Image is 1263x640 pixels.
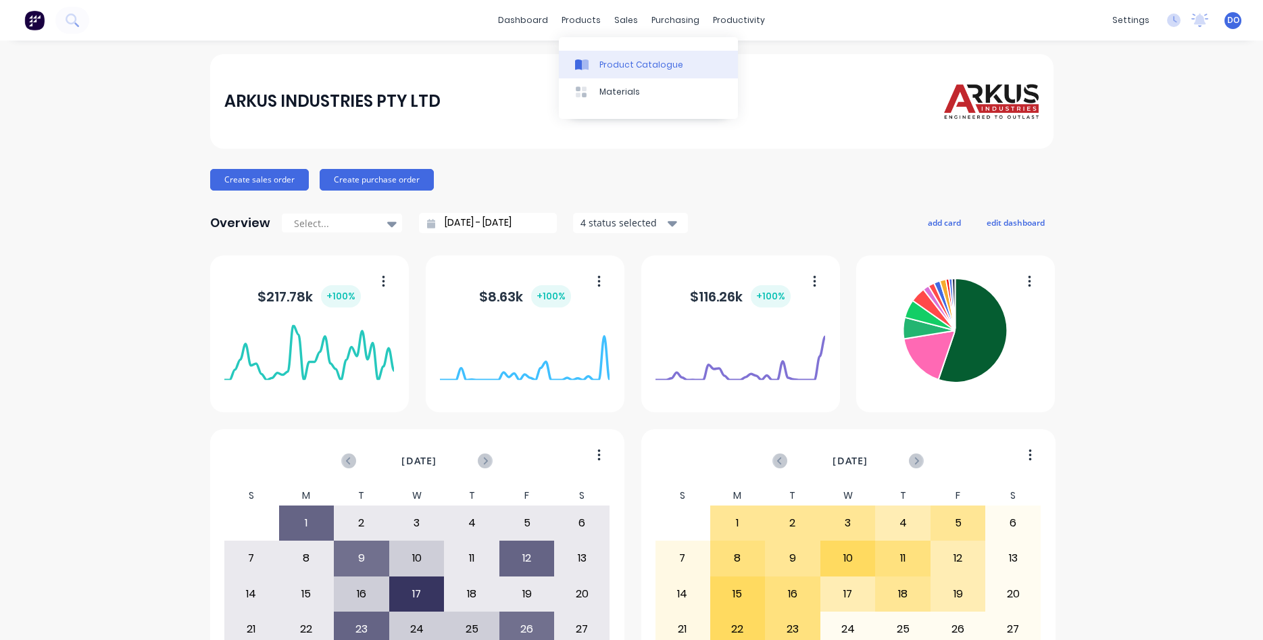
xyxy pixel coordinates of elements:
div: 7 [224,541,278,575]
img: ARKUS INDUSTRIES PTY LTD [944,76,1039,126]
div: M [279,486,335,506]
button: 4 status selected [573,213,688,233]
span: DO [1227,14,1239,26]
div: 4 [876,506,930,540]
div: ARKUS INDUSTRIES PTY LTD [224,88,441,115]
div: 9 [766,541,820,575]
div: 20 [555,577,609,611]
div: 15 [711,577,765,611]
div: 2 [766,506,820,540]
div: 9 [335,541,389,575]
div: 10 [390,541,444,575]
button: edit dashboard [978,214,1054,231]
div: T [334,486,389,506]
div: 8 [280,541,334,575]
div: sales [608,10,645,30]
a: Product Catalogue [559,51,738,78]
div: 5 [500,506,554,540]
div: 1 [711,506,765,540]
div: Overview [210,210,270,237]
div: 8 [711,541,765,575]
button: Create purchase order [320,169,434,191]
div: 10 [821,541,875,575]
img: Factory [24,10,45,30]
div: 4 [445,506,499,540]
span: [DATE] [833,453,868,468]
div: S [655,486,710,506]
div: 20 [986,577,1040,611]
div: 1 [280,506,334,540]
div: productivity [706,10,772,30]
div: $ 8.63k [479,285,571,307]
div: + 100 % [321,285,361,307]
div: 6 [555,506,609,540]
div: 3 [390,506,444,540]
div: 2 [335,506,389,540]
div: S [985,486,1041,506]
div: 17 [821,577,875,611]
div: purchasing [645,10,706,30]
div: F [931,486,986,506]
div: S [554,486,610,506]
div: 14 [224,577,278,611]
div: 6 [986,506,1040,540]
div: 11 [445,541,499,575]
div: + 100 % [531,285,571,307]
div: $ 217.78k [257,285,361,307]
div: 3 [821,506,875,540]
div: 4 status selected [580,216,666,230]
div: T [765,486,820,506]
div: + 100 % [751,285,791,307]
div: 18 [445,577,499,611]
div: 15 [280,577,334,611]
div: 19 [500,577,554,611]
div: W [389,486,445,506]
button: add card [919,214,970,231]
button: Create sales order [210,169,309,191]
div: 5 [931,506,985,540]
div: 13 [555,541,609,575]
div: products [555,10,608,30]
div: 17 [390,577,444,611]
div: W [820,486,876,506]
div: 7 [655,541,710,575]
a: Materials [559,78,738,105]
div: settings [1106,10,1156,30]
div: 13 [986,541,1040,575]
div: 18 [876,577,930,611]
a: dashboard [491,10,555,30]
div: 19 [931,577,985,611]
div: S [224,486,279,506]
div: 14 [655,577,710,611]
div: 11 [876,541,930,575]
span: [DATE] [401,453,437,468]
div: T [444,486,499,506]
div: Product Catalogue [599,59,683,71]
div: M [710,486,766,506]
div: $ 116.26k [690,285,791,307]
div: 12 [931,541,985,575]
div: Materials [599,86,640,98]
div: 16 [766,577,820,611]
div: F [499,486,555,506]
div: 12 [500,541,554,575]
div: T [875,486,931,506]
div: 16 [335,577,389,611]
